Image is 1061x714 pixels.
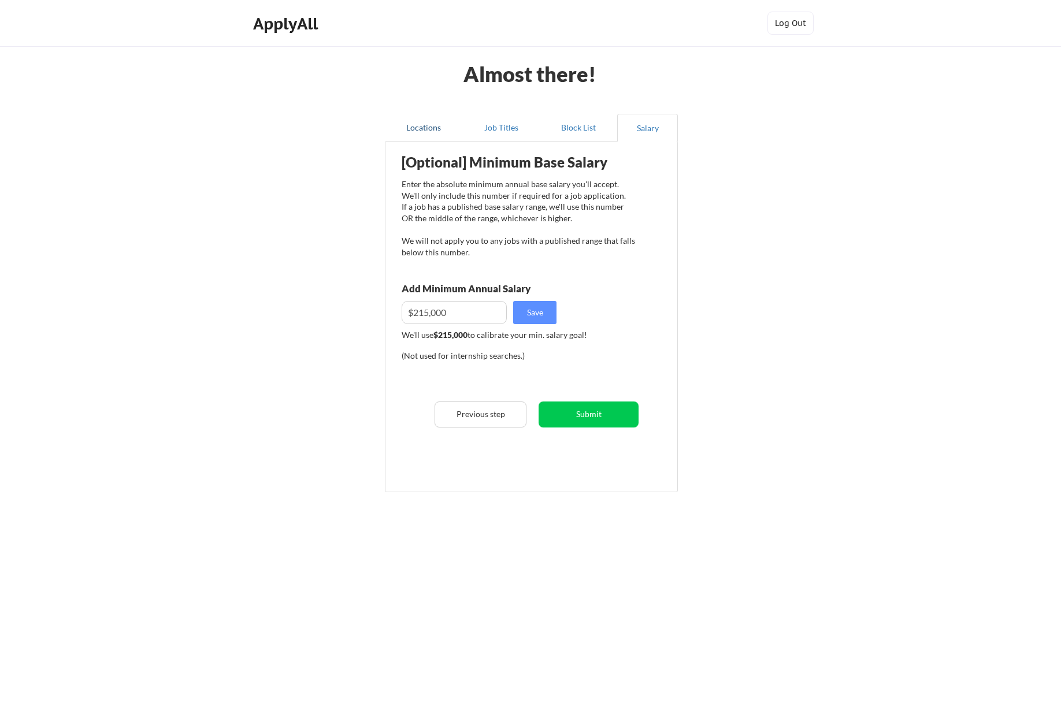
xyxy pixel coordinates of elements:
div: (Not used for internship searches.) [402,350,558,362]
div: Add Minimum Annual Salary [402,284,582,293]
button: Job Titles [462,114,540,142]
button: Block List [540,114,617,142]
div: [Optional] Minimum Base Salary [402,155,635,169]
button: Submit [539,401,639,427]
button: Locations [385,114,462,142]
button: Salary [617,114,678,142]
div: Enter the absolute minimum annual base salary you'll accept. We'll only include this number if re... [402,178,635,258]
div: ApplyAll [253,14,321,34]
input: E.g. $100,000 [402,301,507,324]
strong: $215,000 [433,330,468,340]
button: Log Out [767,12,814,35]
button: Previous step [435,401,526,427]
div: We'll use to calibrate your min. salary goal! [402,329,635,341]
button: Save [513,301,557,324]
div: Almost there! [449,64,610,84]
